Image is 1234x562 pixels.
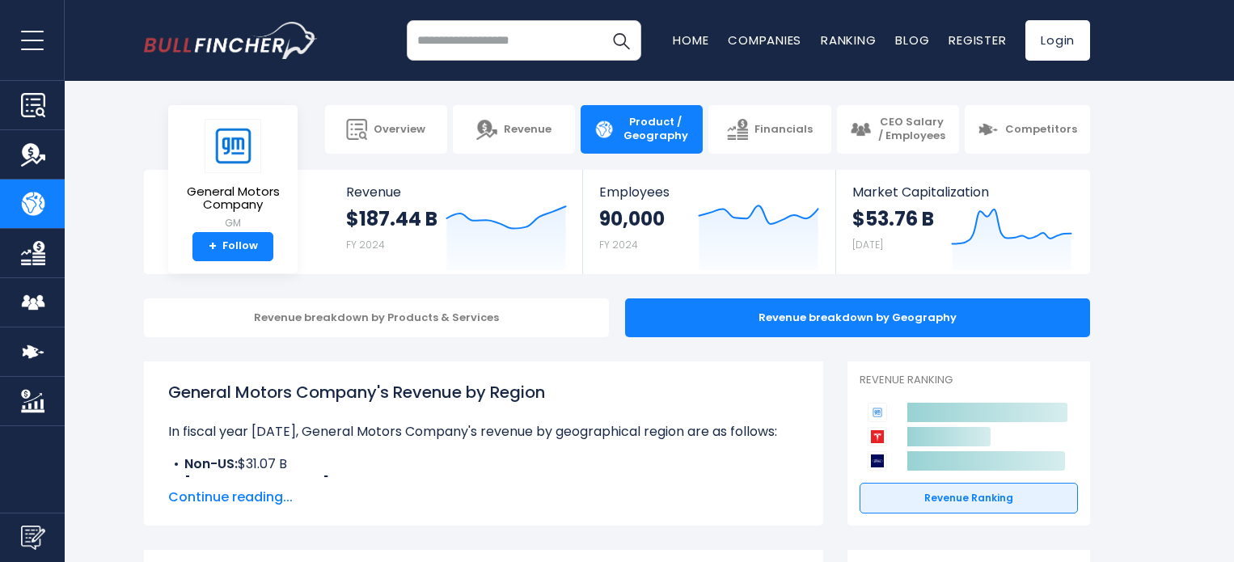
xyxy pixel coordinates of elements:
[852,238,883,251] small: [DATE]
[868,403,887,422] img: General Motors Company competitors logo
[599,206,665,231] strong: 90,000
[837,105,959,154] a: CEO Salary / Employees
[374,123,425,137] span: Overview
[621,116,690,143] span: Product / Geography
[965,105,1090,154] a: Competitors
[860,483,1078,513] a: Revenue Ranking
[346,184,567,200] span: Revenue
[144,22,318,59] a: Go to homepage
[181,216,285,230] small: GM
[708,105,830,154] a: Financials
[601,20,641,61] button: Search
[868,451,887,471] img: Ford Motor Company competitors logo
[852,206,934,231] strong: $53.76 B
[599,184,818,200] span: Employees
[168,474,799,493] li: $140.54 B
[330,170,583,274] a: Revenue $187.44 B FY 2024
[583,170,835,274] a: Employees 90,000 FY 2024
[949,32,1006,49] a: Register
[895,32,929,49] a: Blog
[754,123,813,137] span: Financials
[144,22,318,59] img: bullfincher logo
[1005,123,1077,137] span: Competitors
[868,427,887,446] img: Tesla competitors logo
[599,238,638,251] small: FY 2024
[144,298,609,337] div: Revenue breakdown by Products & Services
[860,374,1078,387] p: Revenue Ranking
[180,118,285,232] a: General Motors Company GM
[821,32,876,49] a: Ranking
[453,105,575,154] a: Revenue
[168,380,799,404] h1: General Motors Company's Revenue by Region
[877,116,946,143] span: CEO Salary / Employees
[1025,20,1090,61] a: Login
[346,238,385,251] small: FY 2024
[181,185,285,212] span: General Motors Company
[581,105,703,154] a: Product / Geography
[192,232,273,261] a: +Follow
[184,474,332,492] b: [GEOGRAPHIC_DATA]:
[168,422,799,442] p: In fiscal year [DATE], General Motors Company's revenue by geographical region are as follows:
[728,32,801,49] a: Companies
[673,32,708,49] a: Home
[852,184,1072,200] span: Market Capitalization
[504,123,551,137] span: Revenue
[168,488,799,507] span: Continue reading...
[836,170,1088,274] a: Market Capitalization $53.76 B [DATE]
[346,206,437,231] strong: $187.44 B
[625,298,1090,337] div: Revenue breakdown by Geography
[184,454,238,473] b: Non-US:
[325,105,447,154] a: Overview
[168,454,799,474] li: $31.07 B
[209,239,217,254] strong: +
